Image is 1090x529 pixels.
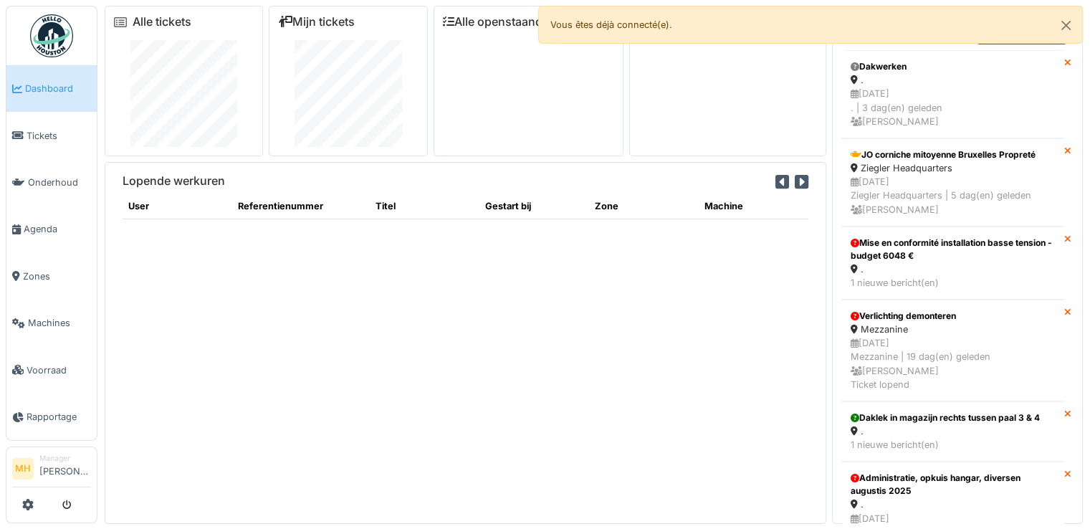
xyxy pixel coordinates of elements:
[6,394,97,440] a: Rapportage
[12,458,34,480] li: MH
[278,15,355,29] a: Mijn tickets
[6,346,97,393] a: Voorraad
[39,453,91,464] div: Manager
[841,227,1064,300] a: Mise en conformité installation basse tension - budget 6048 € . 1 nieuwe bericht(en)
[851,60,1055,73] div: Dakwerken
[23,270,91,283] span: Zones
[28,176,91,189] span: Onderhoud
[6,253,97,300] a: Zones
[6,112,97,158] a: Tickets
[27,410,91,424] span: Rapportage
[6,159,97,206] a: Onderhoud
[123,174,225,188] h6: Lopende werkuren
[39,453,91,484] li: [PERSON_NAME]
[851,336,1055,391] div: [DATE] Mezzanine | 19 dag(en) geleden [PERSON_NAME] Ticket lopend
[851,148,1055,161] div: JO corniche mitoyenne Bruxelles Propreté
[12,453,91,487] a: MH Manager[PERSON_NAME]
[6,300,97,346] a: Machines
[851,276,1055,290] div: 1 nieuwe bericht(en)
[27,129,91,143] span: Tickets
[851,411,1055,424] div: Daklek in magazijn rechts tussen paal 3 & 4
[232,194,369,219] th: Referentienummer
[851,262,1055,276] div: .
[841,300,1064,401] a: Verlichting demonteren Mezzanine [DATE]Mezzanine | 19 dag(en) geleden [PERSON_NAME]Ticket lopend
[851,237,1055,262] div: Mise en conformité installation basse tension - budget 6048 €
[30,14,73,57] img: Badge_color-CXgf-gQk.svg
[443,15,582,29] a: Alle openstaande taken
[6,65,97,112] a: Dashboard
[128,201,149,211] span: translation missing: nl.shared.user
[851,424,1055,438] div: .
[851,87,1055,128] div: [DATE] . | 3 dag(en) geleden [PERSON_NAME]
[851,310,1055,323] div: Verlichting demonteren
[6,206,97,252] a: Agenda
[841,401,1064,462] a: Daklek in magazijn rechts tussen paal 3 & 4 . 1 nieuwe bericht(en)
[851,73,1055,87] div: .
[370,194,479,219] th: Titel
[851,438,1055,452] div: 1 nieuwe bericht(en)
[25,82,91,95] span: Dashboard
[841,138,1064,227] a: JO corniche mitoyenne Bruxelles Propreté Ziegler Headquarters [DATE]Ziegler Headquarters | 5 dag(...
[479,194,589,219] th: Gestart bij
[851,161,1055,175] div: Ziegler Headquarters
[27,363,91,377] span: Voorraad
[24,222,91,236] span: Agenda
[589,194,699,219] th: Zone
[699,194,808,219] th: Machine
[1050,6,1082,44] button: Close
[851,497,1055,511] div: .
[133,15,191,29] a: Alle tickets
[851,323,1055,336] div: Mezzanine
[851,472,1055,497] div: Administratie, opkuis hangar, diversen augustis 2025
[28,316,91,330] span: Machines
[538,6,1084,44] div: Vous êtes déjà connecté(e).
[851,175,1055,216] div: [DATE] Ziegler Headquarters | 5 dag(en) geleden [PERSON_NAME]
[841,50,1064,138] a: Dakwerken . [DATE]. | 3 dag(en) geleden [PERSON_NAME]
